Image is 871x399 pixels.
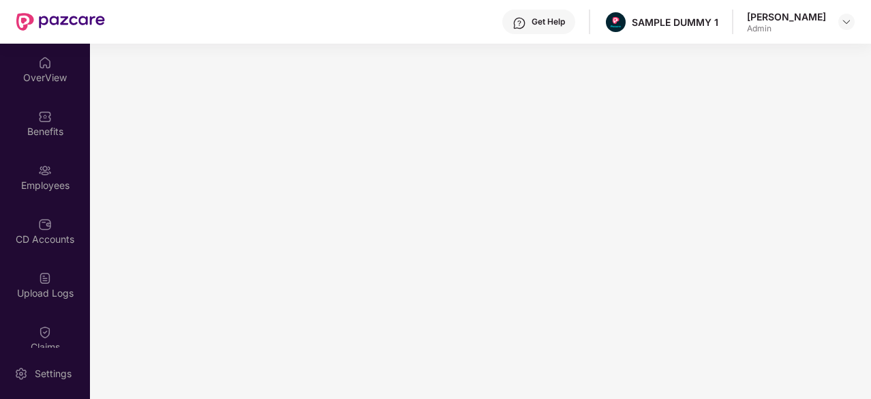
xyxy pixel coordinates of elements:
[606,12,626,32] img: Pazcare_Alternative_logo-01-01.png
[16,13,105,31] img: New Pazcare Logo
[38,325,52,339] img: svg+xml;base64,PHN2ZyBpZD0iQ2xhaW0iIHhtbG5zPSJodHRwOi8vd3d3LnczLm9yZy8yMDAwL3N2ZyIgd2lkdGg9IjIwIi...
[31,367,76,381] div: Settings
[532,16,565,27] div: Get Help
[38,164,52,177] img: svg+xml;base64,PHN2ZyBpZD0iRW1wbG95ZWVzIiB4bWxucz0iaHR0cDovL3d3dy53My5vcmcvMjAwMC9zdmciIHdpZHRoPS...
[38,110,52,123] img: svg+xml;base64,PHN2ZyBpZD0iQmVuZWZpdHMiIHhtbG5zPSJodHRwOi8vd3d3LnczLm9yZy8yMDAwL3N2ZyIgd2lkdGg9Ij...
[38,271,52,285] img: svg+xml;base64,PHN2ZyBpZD0iVXBsb2FkX0xvZ3MiIGRhdGEtbmFtZT0iVXBsb2FkIExvZ3MiIHhtbG5zPSJodHRwOi8vd3...
[747,10,826,23] div: [PERSON_NAME]
[747,23,826,34] div: Admin
[38,218,52,231] img: svg+xml;base64,PHN2ZyBpZD0iQ0RfQWNjb3VudHMiIGRhdGEtbmFtZT0iQ0QgQWNjb3VudHMiIHhtbG5zPSJodHRwOi8vd3...
[14,367,28,381] img: svg+xml;base64,PHN2ZyBpZD0iU2V0dGluZy0yMHgyMCIgeG1sbnM9Imh0dHA6Ly93d3cudzMub3JnLzIwMDAvc3ZnIiB3aW...
[513,16,526,30] img: svg+xml;base64,PHN2ZyBpZD0iSGVscC0zMngzMiIgeG1sbnM9Imh0dHA6Ly93d3cudzMub3JnLzIwMDAvc3ZnIiB3aWR0aD...
[38,56,52,70] img: svg+xml;base64,PHN2ZyBpZD0iSG9tZSIgeG1sbnM9Imh0dHA6Ly93d3cudzMub3JnLzIwMDAvc3ZnIiB3aWR0aD0iMjAiIG...
[841,16,852,27] img: svg+xml;base64,PHN2ZyBpZD0iRHJvcGRvd24tMzJ4MzIiIHhtbG5zPSJodHRwOi8vd3d3LnczLm9yZy8yMDAwL3N2ZyIgd2...
[632,16,718,29] div: SAMPLE DUMMY 1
